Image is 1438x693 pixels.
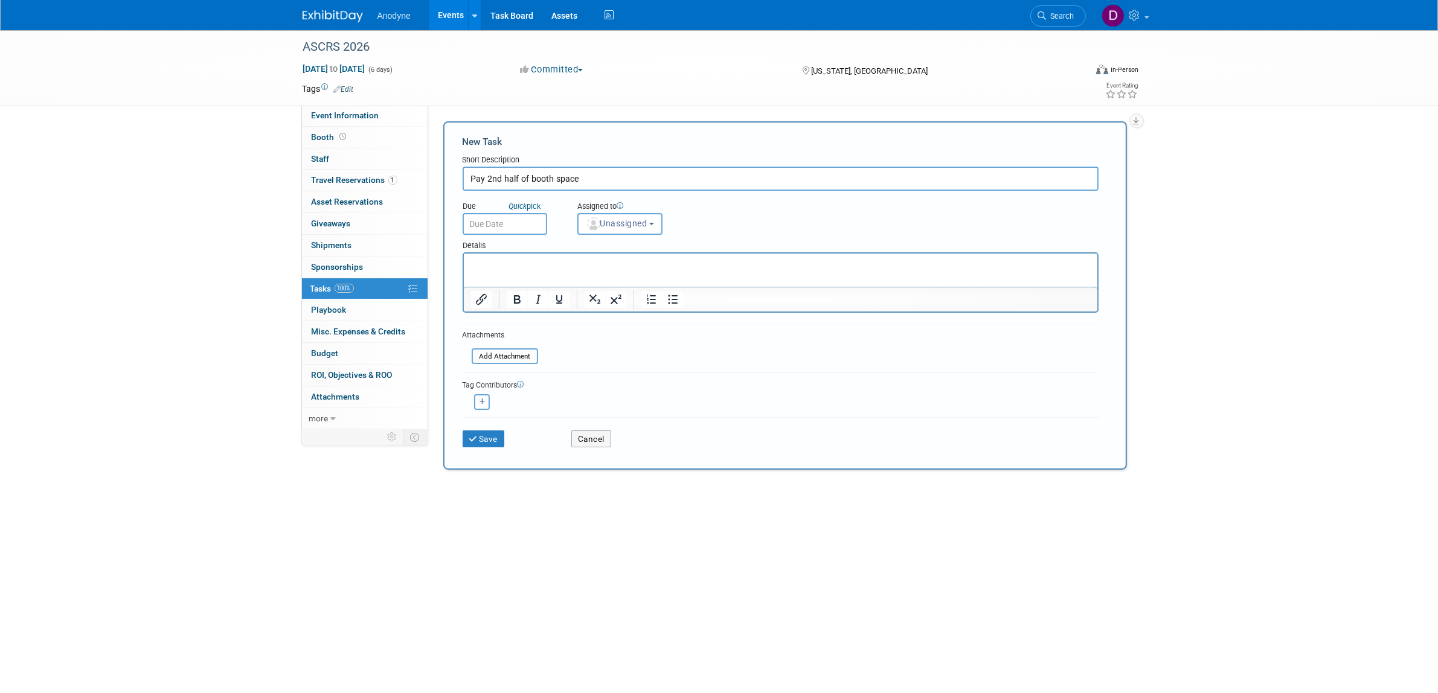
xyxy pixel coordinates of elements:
[463,135,1099,148] div: New Task
[377,11,411,21] span: Anodyne
[1102,4,1125,27] img: Dawn Jozwiak
[605,291,626,308] button: Superscript
[302,299,428,321] a: Playbook
[303,83,354,95] td: Tags
[312,305,347,315] span: Playbook
[312,110,379,120] span: Event Information
[1047,11,1074,21] span: Search
[312,262,364,272] span: Sponsorships
[302,148,428,170] a: Staff
[1015,63,1139,81] div: Event Format
[382,429,403,445] td: Personalize Event Tab Strip
[368,66,393,74] span: (6 days)
[302,213,428,234] a: Giveaways
[586,219,647,228] span: Unassigned
[577,201,723,213] div: Assigned to
[1105,83,1138,89] div: Event Rating
[302,278,428,299] a: Tasks100%
[403,429,428,445] td: Toggle Event Tabs
[302,191,428,212] a: Asset Reservations
[302,386,428,407] a: Attachments
[312,154,330,164] span: Staff
[312,327,406,336] span: Misc. Expenses & Credits
[463,330,538,340] div: Attachments
[302,235,428,256] a: Shipments
[312,348,339,358] span: Budget
[548,291,569,308] button: Underline
[1030,5,1086,27] a: Search
[811,66,928,75] span: [US_STATE], [GEOGRAPHIC_DATA]
[309,414,329,423] span: more
[312,240,352,250] span: Shipments
[464,254,1097,287] iframe: Rich Text Area
[509,202,527,211] i: Quick
[302,343,428,364] a: Budget
[506,291,527,308] button: Bold
[507,201,544,211] a: Quickpick
[338,132,349,141] span: Booth not reserved yet
[335,284,354,293] span: 100%
[303,63,366,74] span: [DATE] [DATE]
[312,175,397,185] span: Travel Reservations
[310,284,354,293] span: Tasks
[312,197,384,206] span: Asset Reservations
[463,167,1099,191] input: Name of task or a short description
[302,105,428,126] a: Event Information
[571,430,611,447] button: Cancel
[302,257,428,278] a: Sponsorships
[302,365,428,386] a: ROI, Objectives & ROO
[1110,65,1138,74] div: In-Person
[463,378,1099,391] div: Tag Contributors
[312,219,351,228] span: Giveaways
[662,291,682,308] button: Bullet list
[463,430,505,447] button: Save
[641,291,661,308] button: Numbered list
[584,291,605,308] button: Subscript
[302,127,428,148] a: Booth
[463,201,559,213] div: Due
[299,36,1068,58] div: ASCRS 2026
[312,392,360,401] span: Attachments
[312,132,349,142] span: Booth
[312,370,393,380] span: ROI, Objectives & ROO
[1096,65,1108,74] img: Format-Inperson.png
[302,321,428,342] a: Misc. Expenses & Credits
[388,176,397,185] span: 1
[463,235,1099,252] div: Details
[302,170,428,191] a: Travel Reservations1
[577,213,663,235] button: Unassigned
[463,155,1099,167] div: Short Description
[471,291,492,308] button: Insert/edit link
[463,213,547,235] input: Due Date
[302,408,428,429] a: more
[334,85,354,94] a: Edit
[516,63,588,76] button: Committed
[527,291,548,308] button: Italic
[303,10,363,22] img: ExhibitDay
[329,64,340,74] span: to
